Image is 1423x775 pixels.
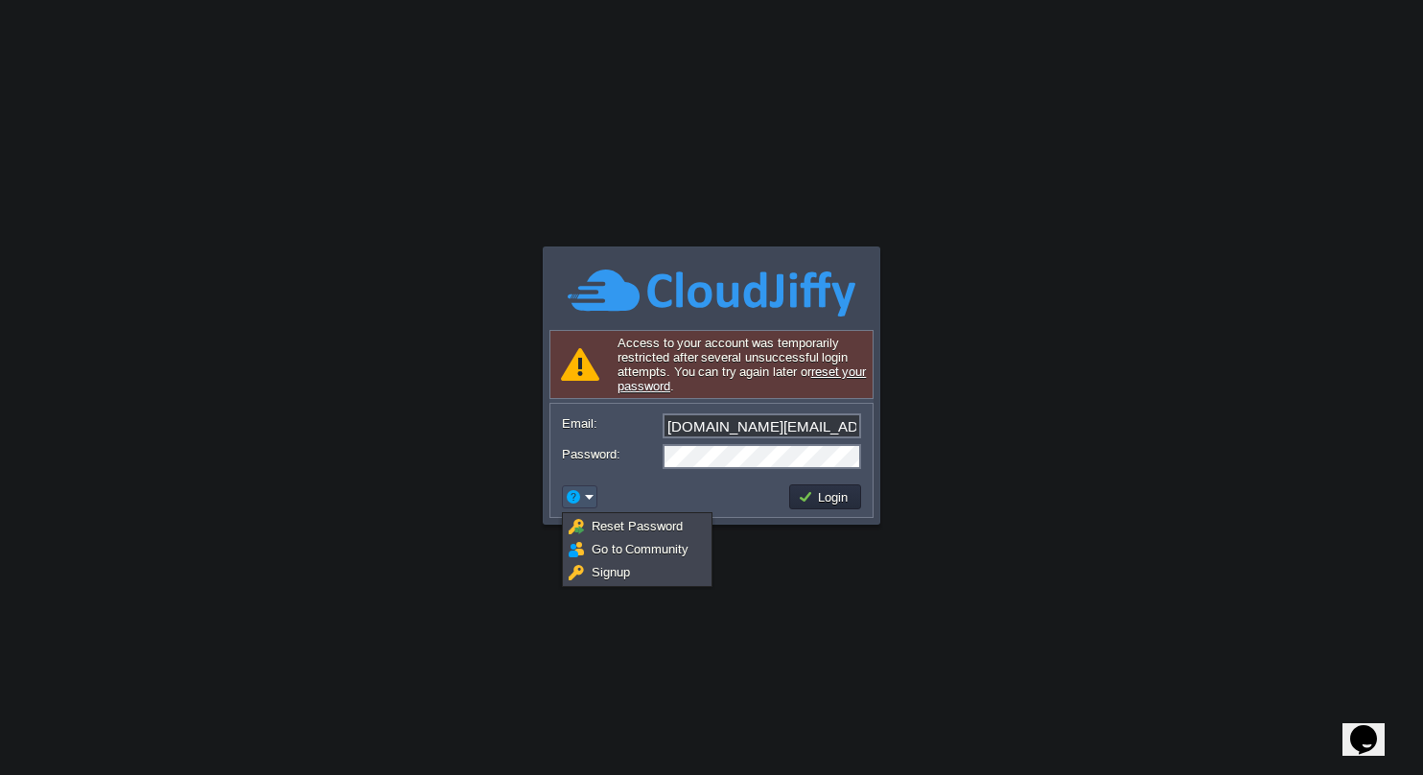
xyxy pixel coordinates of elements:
a: Go to Community [566,539,709,560]
label: Password: [562,444,661,464]
a: Signup [566,562,709,583]
span: Go to Community [592,542,688,556]
iframe: chat widget [1342,698,1404,756]
button: Login [798,488,853,505]
a: Reset Password [566,516,709,537]
span: Signup [592,565,630,579]
a: reset your password [618,364,866,393]
img: CloudJiffy [568,267,855,319]
label: Email: [562,413,661,434]
span: Reset Password [592,519,683,533]
div: Access to your account was temporarily restricted after several unsuccessful login attempts. You ... [549,330,874,399]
